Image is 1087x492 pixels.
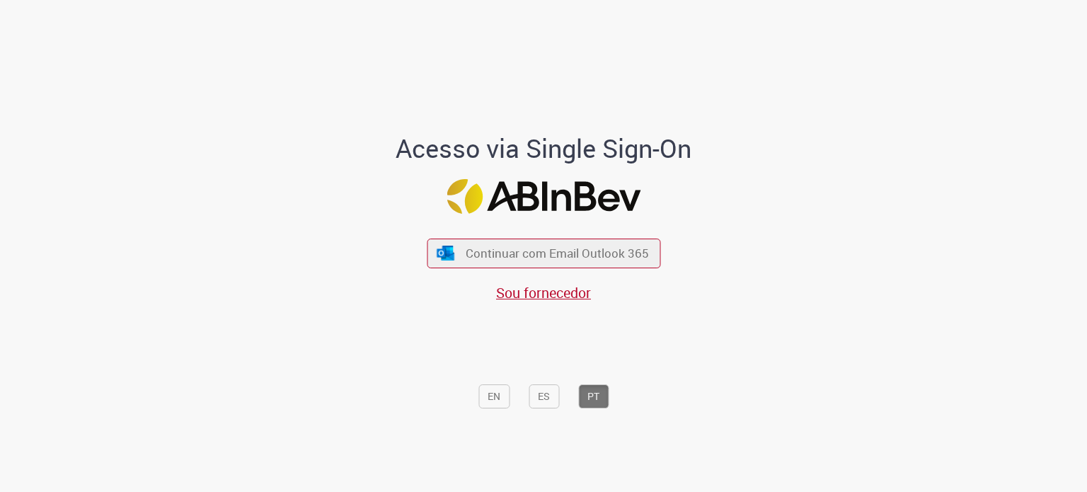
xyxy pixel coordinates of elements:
button: ícone Azure/Microsoft 360 Continuar com Email Outlook 365 [427,239,660,268]
button: EN [478,384,510,408]
img: ícone Azure/Microsoft 360 [436,246,456,261]
button: ES [529,384,559,408]
img: Logo ABInBev [447,179,640,214]
span: Continuar com Email Outlook 365 [466,245,649,261]
h1: Acesso via Single Sign-On [347,135,740,163]
button: PT [578,384,609,408]
a: Sou fornecedor [496,283,591,302]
